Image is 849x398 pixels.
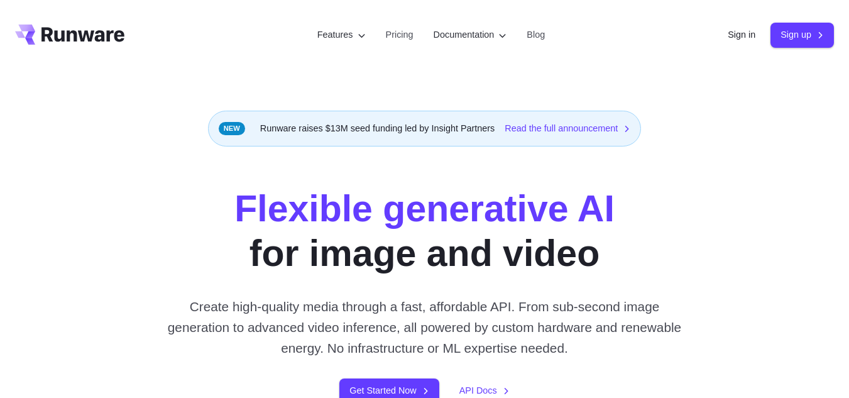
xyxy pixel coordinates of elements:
[386,28,414,42] a: Pricing
[505,121,630,136] a: Read the full announcement
[234,188,615,229] strong: Flexible generative AI
[527,28,545,42] a: Blog
[234,187,615,276] h1: for image and video
[208,111,642,146] div: Runware raises $13M seed funding led by Insight Partners
[163,296,687,359] p: Create high-quality media through a fast, affordable API. From sub-second image generation to adv...
[459,384,510,398] a: API Docs
[770,23,834,47] a: Sign up
[15,25,124,45] a: Go to /
[434,28,507,42] label: Documentation
[317,28,366,42] label: Features
[728,28,755,42] a: Sign in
